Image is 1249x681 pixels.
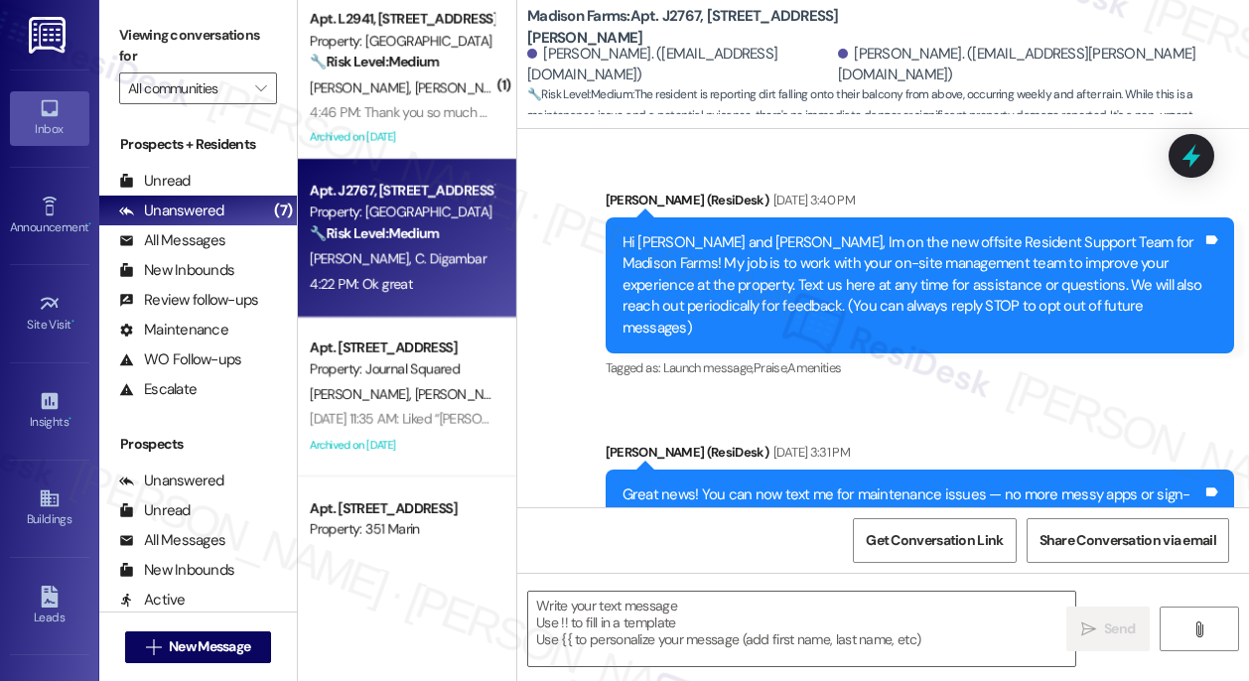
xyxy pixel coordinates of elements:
div: All Messages [119,230,225,251]
i:  [146,639,161,655]
div: 4:46 PM: Thank you so much and no. I would just need a heads up on when they're coming so that I ... [310,103,1083,121]
div: Hi [PERSON_NAME] and [PERSON_NAME], Im on the new offsite Resident Support Team for Madison Farms... [623,232,1202,339]
span: • [69,412,71,426]
div: All Messages [119,530,225,551]
button: Share Conversation via email [1027,518,1229,563]
div: Property: Journal Squared [310,358,493,379]
div: [PERSON_NAME] (ResiDesk) [606,190,1234,217]
div: Apt. J2767, [STREET_ADDRESS][PERSON_NAME] [310,181,493,202]
div: [DATE] 3:31 PM [768,442,850,463]
span: • [88,217,91,231]
span: [PERSON_NAME] [415,78,520,96]
div: Property: 351 Marin [310,519,493,540]
div: Unanswered [119,471,224,491]
span: [PERSON_NAME] [310,78,415,96]
span: Amenities [787,359,841,376]
div: Escalate [119,379,197,400]
i:  [1191,621,1206,637]
strong: 🔧 Risk Level: Medium [310,53,439,70]
div: 4:22 PM: Ok great [310,275,412,293]
button: Get Conversation Link [853,518,1016,563]
span: New Message [169,636,250,657]
div: New Inbounds [119,560,234,581]
div: Maintenance [119,320,228,340]
div: Archived on [DATE] [308,125,495,150]
input: All communities [128,72,245,104]
span: Send [1104,618,1135,639]
button: New Message [125,631,272,663]
div: Apt. [STREET_ADDRESS] [310,338,493,358]
div: Apt. L2941, [STREET_ADDRESS][PERSON_NAME] [310,9,493,30]
div: [DATE] 3:40 PM [768,190,855,210]
a: Insights • [10,384,89,438]
a: Leads [10,580,89,633]
div: Apt. [STREET_ADDRESS] [310,498,493,519]
div: Unanswered [119,201,224,221]
div: [PERSON_NAME]. ([EMAIL_ADDRESS][PERSON_NAME][DOMAIN_NAME]) [838,44,1234,86]
i:  [1081,621,1096,637]
span: Launch message , [663,359,754,376]
span: Praise , [754,359,787,376]
i:  [255,80,266,96]
span: : The resident is reporting dirt falling onto their balcony from above, occurring weekly and afte... [527,84,1249,148]
strong: 🔧 Risk Level: Medium [310,224,439,242]
div: Tagged as: [606,353,1234,382]
div: Property: [GEOGRAPHIC_DATA] [310,31,493,52]
div: New Inbounds [119,260,234,281]
div: [PERSON_NAME] (ResiDesk) [606,442,1234,470]
div: WO Follow-ups [119,349,241,370]
div: Unread [119,500,191,521]
div: Active [119,590,186,611]
span: Share Conversation via email [1040,530,1216,551]
div: Archived on [DATE] [308,433,495,458]
div: Property: [GEOGRAPHIC_DATA] [310,202,493,222]
span: • [71,315,74,329]
div: Review follow-ups [119,290,258,311]
img: ResiDesk Logo [29,17,69,54]
div: Great news! You can now text me for maintenance issues — no more messy apps or sign-ins. I'll fil... [623,484,1202,548]
button: Send [1066,607,1150,651]
span: C. Digambar [415,249,486,267]
span: [PERSON_NAME] [310,249,415,267]
span: Get Conversation Link [866,530,1003,551]
a: Inbox [10,91,89,145]
div: Prospects [99,434,297,455]
span: [PERSON_NAME] [415,385,520,403]
strong: 🔧 Risk Level: Medium [527,86,632,102]
div: [PERSON_NAME]. ([EMAIL_ADDRESS][DOMAIN_NAME]) [527,44,833,86]
div: Prospects + Residents [99,134,297,155]
label: Viewing conversations for [119,20,277,72]
div: Unread [119,171,191,192]
a: Buildings [10,481,89,535]
b: Madison Farms: Apt. J2767, [STREET_ADDRESS][PERSON_NAME] [527,6,924,49]
span: [PERSON_NAME] [310,385,415,403]
div: (7) [269,196,297,226]
a: Site Visit • [10,287,89,340]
